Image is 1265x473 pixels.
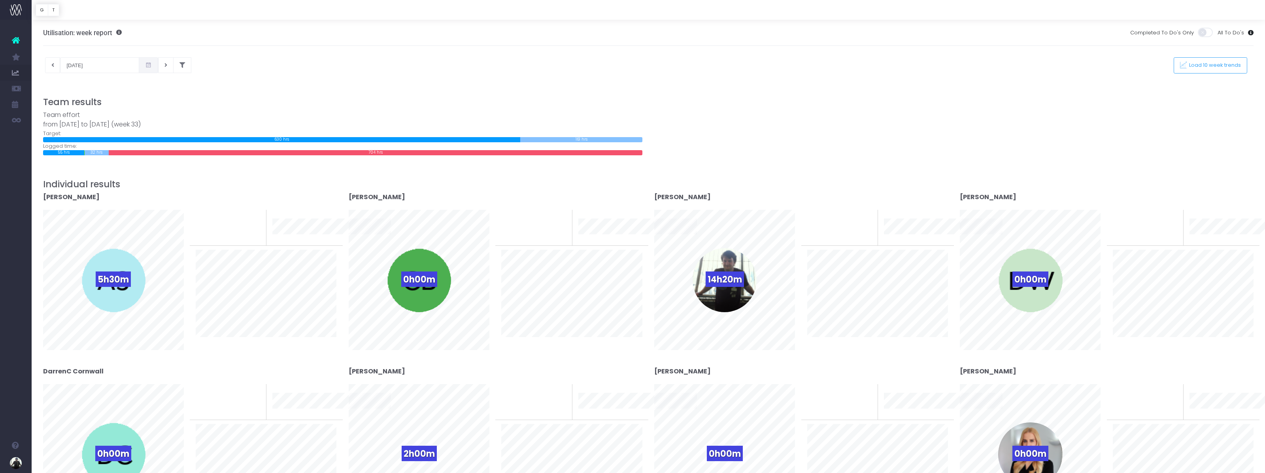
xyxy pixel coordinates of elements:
[1189,236,1225,244] span: 10 week trend
[859,384,872,397] span: 0%
[37,110,648,155] div: Target: Logged time:
[884,236,919,244] span: 10 week trend
[578,411,614,418] span: 10 week trend
[196,392,228,400] span: To last week
[807,392,840,400] span: To last week
[1012,446,1048,461] span: 0h00m
[247,384,260,397] span: 0%
[1187,62,1241,69] span: Load 10 week trends
[43,137,520,142] div: 630 hrs
[85,150,108,155] div: 32 hrs
[707,446,743,461] span: 0h00m
[1189,411,1225,418] span: 10 week trend
[1164,210,1177,223] span: 0%
[43,192,100,202] strong: [PERSON_NAME]
[272,236,308,244] span: 10 week trend
[247,210,260,223] span: 0%
[43,367,104,376] strong: DarrenC Cornwall
[48,4,59,16] button: T
[272,411,308,418] span: 10 week trend
[1113,217,1145,225] span: To last week
[43,179,1254,190] h3: Individual results
[501,392,534,400] span: To last week
[401,271,437,287] span: 0h00m
[654,367,711,376] strong: [PERSON_NAME]
[10,457,22,469] img: images/default_profile_image.png
[960,367,1016,376] strong: [PERSON_NAME]
[553,210,566,223] span: 0%
[95,446,131,461] span: 0h00m
[96,271,131,287] span: 5h30m
[859,210,872,223] span: 0%
[43,29,122,37] h3: Utilisation: week report
[1174,57,1247,73] button: Load 10 week trends
[349,367,405,376] strong: [PERSON_NAME]
[960,192,1016,202] strong: [PERSON_NAME]
[43,150,85,155] div: 55 hrs
[43,110,642,130] div: Team effort from [DATE] to [DATE] (week 33)
[402,446,437,461] span: 2h00m
[520,137,642,142] div: 161 hrs
[1113,392,1145,400] span: To last week
[807,217,840,225] span: To last week
[501,217,534,225] span: To last week
[553,384,566,397] span: 0%
[706,271,744,287] span: 14h20m
[1164,384,1177,397] span: 0%
[654,192,711,202] strong: [PERSON_NAME]
[36,4,59,16] div: Vertical button group
[36,4,48,16] button: G
[1218,29,1244,37] span: All To Do's
[578,236,614,244] span: 10 week trend
[109,150,642,155] div: 704 hrs
[43,97,1254,107] h3: Team results
[1130,29,1194,37] span: Completed To Do's Only
[884,411,919,418] span: 10 week trend
[349,192,405,202] strong: [PERSON_NAME]
[1012,271,1048,287] span: 0h00m
[196,217,228,225] span: To last week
